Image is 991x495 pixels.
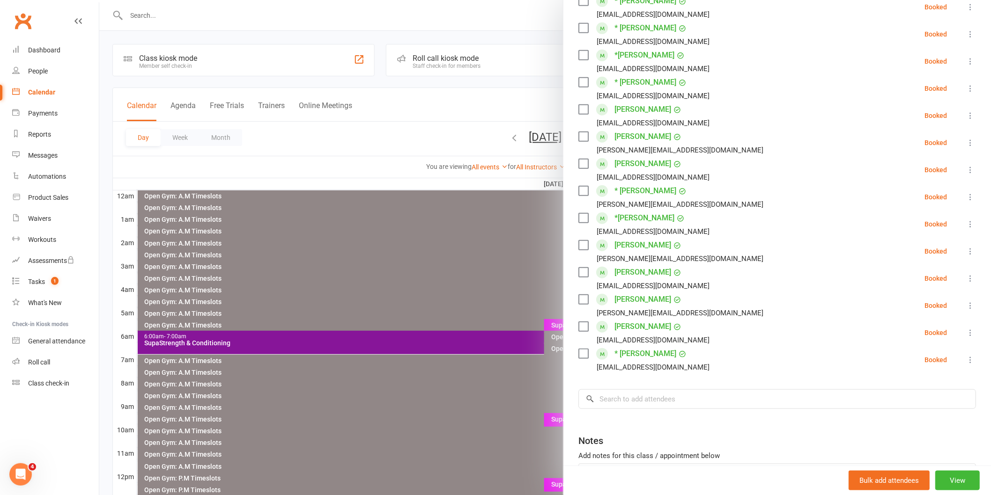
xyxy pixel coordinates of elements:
[614,129,671,144] a: [PERSON_NAME]
[597,361,710,373] div: [EMAIL_ADDRESS][DOMAIN_NAME]
[924,139,947,146] div: Booked
[28,109,58,117] div: Payments
[924,4,947,10] div: Booked
[12,292,99,313] a: What's New
[28,67,48,75] div: People
[597,307,763,319] div: [PERSON_NAME][EMAIL_ADDRESS][DOMAIN_NAME]
[614,21,676,36] a: * [PERSON_NAME]
[924,194,947,200] div: Booked
[597,63,710,75] div: [EMAIL_ADDRESS][DOMAIN_NAME]
[12,187,99,208] a: Product Sales
[12,331,99,352] a: General attendance kiosk mode
[614,156,671,171] a: [PERSON_NAME]
[597,253,763,265] div: [PERSON_NAME][EMAIL_ADDRESS][DOMAIN_NAME]
[12,352,99,373] a: Roll call
[28,152,58,159] div: Messages
[597,8,710,21] div: [EMAIL_ADDRESS][DOMAIN_NAME]
[924,221,947,227] div: Booked
[28,358,50,366] div: Roll call
[597,36,710,48] div: [EMAIL_ADDRESS][DOMAIN_NAME]
[28,88,55,96] div: Calendar
[28,194,68,201] div: Product Sales
[12,166,99,187] a: Automations
[29,463,36,471] span: 4
[12,250,99,271] a: Assessments
[597,280,710,292] div: [EMAIL_ADDRESS][DOMAIN_NAME]
[597,90,710,102] div: [EMAIL_ADDRESS][DOMAIN_NAME]
[12,61,99,82] a: People
[614,238,671,253] a: [PERSON_NAME]
[12,229,99,250] a: Workouts
[12,271,99,292] a: Tasks 1
[614,48,674,63] a: *[PERSON_NAME]
[28,278,45,285] div: Tasks
[924,275,947,282] div: Booked
[924,357,947,363] div: Booked
[51,277,59,285] span: 1
[614,211,674,226] a: *[PERSON_NAME]
[12,145,99,166] a: Messages
[924,85,947,92] div: Booked
[28,379,69,387] div: Class check-in
[614,292,671,307] a: [PERSON_NAME]
[28,131,51,138] div: Reports
[597,334,710,346] div: [EMAIL_ADDRESS][DOMAIN_NAME]
[614,75,676,90] a: * [PERSON_NAME]
[597,171,710,183] div: [EMAIL_ADDRESS][DOMAIN_NAME]
[597,144,763,156] div: [PERSON_NAME][EMAIL_ADDRESS][DOMAIN_NAME]
[28,215,51,222] div: Waivers
[28,236,56,243] div: Workouts
[924,248,947,255] div: Booked
[924,329,947,336] div: Booked
[597,117,710,129] div: [EMAIL_ADDRESS][DOMAIN_NAME]
[12,82,99,103] a: Calendar
[578,389,976,409] input: Search to add attendees
[924,58,947,65] div: Booked
[614,346,676,361] a: * [PERSON_NAME]
[614,102,671,117] a: [PERSON_NAME]
[28,46,60,54] div: Dashboard
[614,183,676,198] a: * [PERSON_NAME]
[578,450,976,461] div: Add notes for this class / appointment below
[28,257,74,264] div: Assessments
[12,40,99,61] a: Dashboard
[924,302,947,309] div: Booked
[924,31,947,37] div: Booked
[924,167,947,173] div: Booked
[614,319,671,334] a: [PERSON_NAME]
[597,226,710,238] div: [EMAIL_ADDRESS][DOMAIN_NAME]
[578,434,603,447] div: Notes
[12,124,99,145] a: Reports
[28,173,66,180] div: Automations
[849,471,930,490] button: Bulk add attendees
[9,463,32,486] iframe: Intercom live chat
[935,471,980,490] button: View
[924,112,947,119] div: Booked
[11,9,35,33] a: Clubworx
[12,373,99,394] a: Class kiosk mode
[597,198,763,211] div: [PERSON_NAME][EMAIL_ADDRESS][DOMAIN_NAME]
[28,299,62,306] div: What's New
[12,208,99,229] a: Waivers
[614,265,671,280] a: [PERSON_NAME]
[28,337,85,345] div: General attendance
[12,103,99,124] a: Payments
